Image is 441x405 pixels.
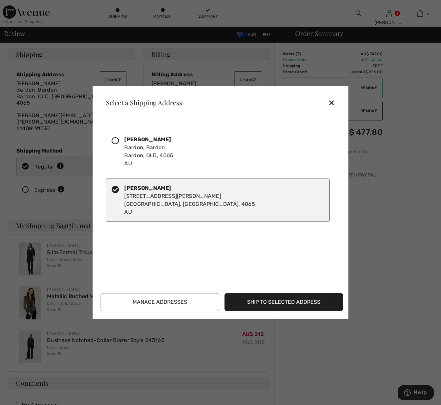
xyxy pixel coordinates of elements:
[124,136,173,168] div: Bardon, Bardon Bardon, QLD, 4065 AU
[224,293,343,311] button: Ship to Selected Address
[101,99,182,106] div: Select a Shipping Address
[15,5,29,11] span: Help
[101,293,219,311] button: Manage Addresses
[328,96,340,110] div: ✕
[124,136,171,143] strong: [PERSON_NAME]
[124,185,171,191] strong: [PERSON_NAME]
[124,184,255,216] div: [STREET_ADDRESS][PERSON_NAME] [GEOGRAPHIC_DATA], [GEOGRAPHIC_DATA], 4065 AU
